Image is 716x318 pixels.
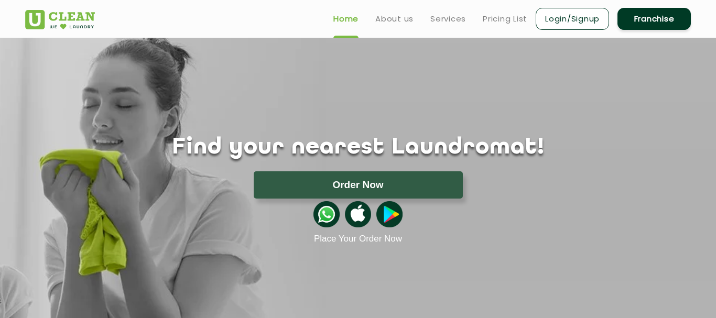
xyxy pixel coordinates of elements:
[313,201,340,227] img: whatsappicon.png
[376,201,403,227] img: playstoreicon.png
[333,13,359,25] a: Home
[536,8,609,30] a: Login/Signup
[483,13,527,25] a: Pricing List
[17,135,699,161] h1: Find your nearest Laundromat!
[430,13,466,25] a: Services
[254,171,463,199] button: Order Now
[345,201,371,227] img: apple-icon.png
[314,234,402,244] a: Place Your Order Now
[25,10,95,29] img: UClean Laundry and Dry Cleaning
[617,8,691,30] a: Franchise
[375,13,414,25] a: About us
